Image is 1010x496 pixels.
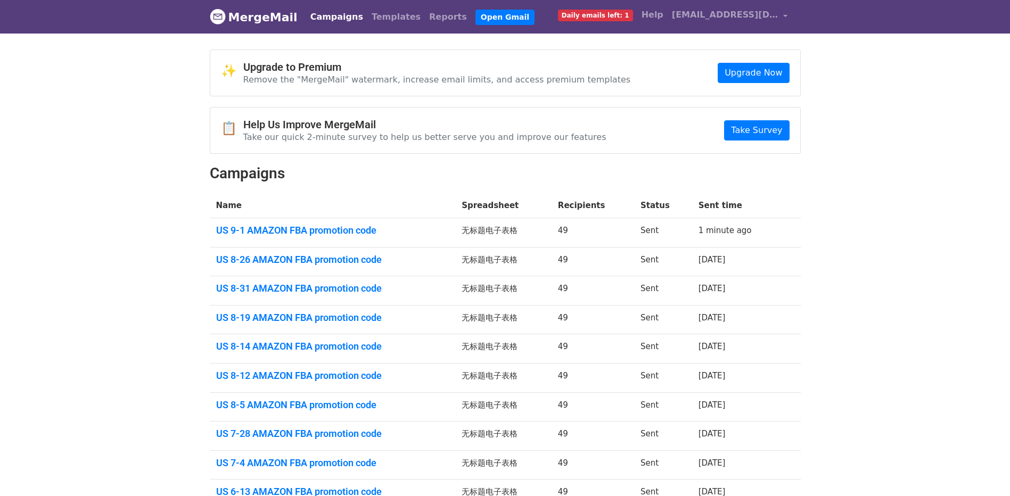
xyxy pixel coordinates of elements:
[634,421,692,451] td: Sent
[210,164,801,183] h2: Campaigns
[668,4,792,29] a: [EMAIL_ADDRESS][DOMAIN_NAME]
[552,247,634,276] td: 49
[634,218,692,247] td: Sent
[552,193,634,218] th: Recipients
[221,121,243,136] span: 📋
[699,226,752,235] a: 1 minute ago
[672,9,778,21] span: [EMAIL_ADDRESS][DOMAIN_NAME]
[634,450,692,480] td: Sent
[455,247,552,276] td: 无标题电子表格
[475,10,535,25] a: Open Gmail
[216,312,449,324] a: US 8-19 AMAZON FBA promotion code
[221,63,243,79] span: ✨
[552,334,634,363] td: 49
[243,74,631,85] p: Remove the "MergeMail" watermark, increase email limits, and access premium templates
[634,247,692,276] td: Sent
[634,334,692,363] td: Sent
[699,458,726,468] a: [DATE]
[699,429,726,439] a: [DATE]
[243,131,606,143] p: Take our quick 2-minute survey to help us better serve you and improve our features
[552,450,634,480] td: 49
[552,421,634,451] td: 49
[216,341,449,352] a: US 8-14 AMAZON FBA promotion code
[216,283,449,294] a: US 8-31 AMAZON FBA promotion code
[634,305,692,334] td: Sent
[455,193,552,218] th: Spreadsheet
[210,193,456,218] th: Name
[634,193,692,218] th: Status
[634,363,692,393] td: Sent
[455,392,552,421] td: 无标题电子表格
[552,392,634,421] td: 49
[552,305,634,334] td: 49
[634,392,692,421] td: Sent
[634,276,692,305] td: Sent
[425,6,471,28] a: Reports
[724,120,789,140] a: Take Survey
[216,370,449,382] a: US 8-12 AMAZON FBA promotion code
[216,225,449,236] a: US 9-1 AMAZON FBA promotion code
[216,254,449,266] a: US 8-26 AMAZON FBA promotion code
[455,276,552,305] td: 无标题电子表格
[637,4,668,26] a: Help
[699,400,726,410] a: [DATE]
[455,421,552,451] td: 无标题电子表格
[243,118,606,131] h4: Help Us Improve MergeMail
[699,342,726,351] a: [DATE]
[210,9,226,24] img: MergeMail logo
[367,6,425,28] a: Templates
[718,63,789,83] a: Upgrade Now
[699,255,726,264] a: [DATE]
[455,450,552,480] td: 无标题电子表格
[306,6,367,28] a: Campaigns
[552,218,634,247] td: 49
[699,284,726,293] a: [DATE]
[554,4,637,26] a: Daily emails left: 1
[552,276,634,305] td: 49
[699,371,726,381] a: [DATE]
[216,399,449,411] a: US 8-5 AMAZON FBA promotion code
[243,61,631,73] h4: Upgrade to Premium
[699,313,726,323] a: [DATE]
[216,457,449,469] a: US 7-4 AMAZON FBA promotion code
[216,428,449,440] a: US 7-28 AMAZON FBA promotion code
[210,6,298,28] a: MergeMail
[455,218,552,247] td: 无标题电子表格
[455,305,552,334] td: 无标题电子表格
[558,10,633,21] span: Daily emails left: 1
[692,193,783,218] th: Sent time
[455,363,552,393] td: 无标题电子表格
[552,363,634,393] td: 49
[455,334,552,363] td: 无标题电子表格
